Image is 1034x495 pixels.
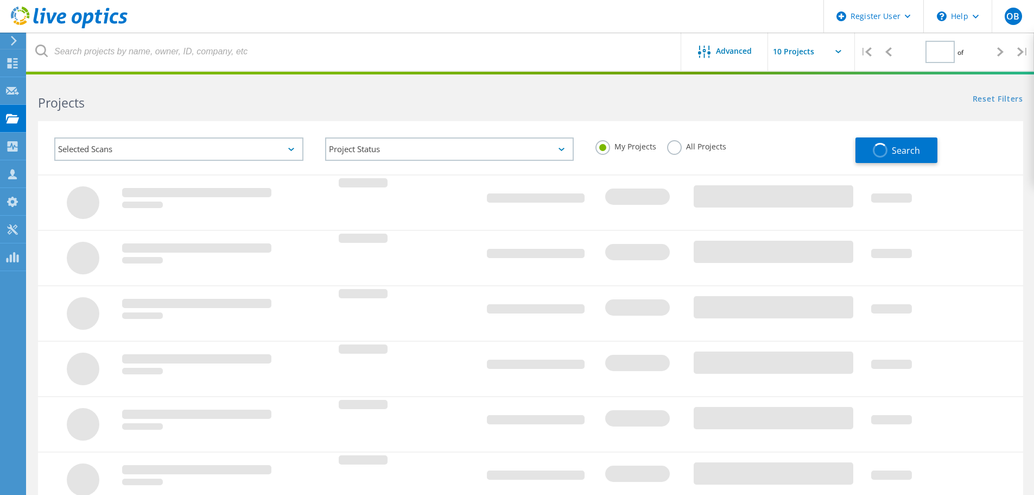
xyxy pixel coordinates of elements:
[957,48,963,57] span: of
[11,23,128,30] a: Live Optics Dashboard
[1006,12,1019,21] span: OB
[1012,33,1034,71] div: |
[667,140,726,151] label: All Projects
[54,137,303,161] div: Selected Scans
[973,95,1023,104] a: Reset Filters
[325,137,574,161] div: Project Status
[27,33,682,71] input: Search projects by name, owner, ID, company, etc
[595,140,656,151] label: My Projects
[855,137,937,163] button: Search
[892,145,920,156] span: Search
[38,94,85,111] b: Projects
[937,11,947,21] svg: \n
[716,47,752,55] span: Advanced
[855,33,877,71] div: |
